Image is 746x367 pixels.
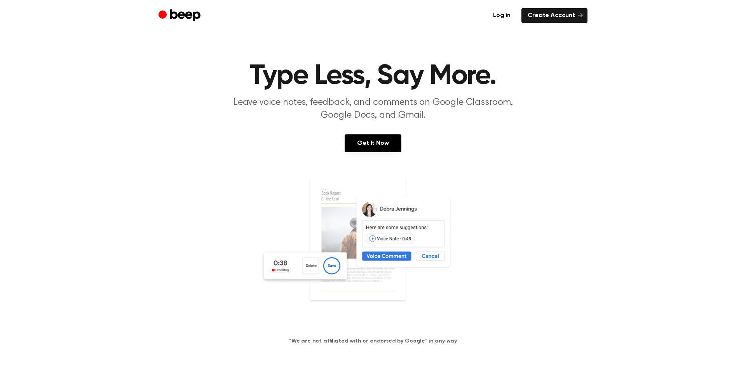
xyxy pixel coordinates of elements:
[224,96,522,122] p: Leave voice notes, feedback, and comments on Google Classroom, Google Docs, and Gmail.
[9,337,737,345] h4: *We are not affiliated with or endorsed by Google™ in any way
[487,8,517,23] a: Log in
[174,62,572,90] h1: Type Less, Say More.
[260,176,486,325] img: Voice Comments on Docs and Recording Widget
[521,8,587,23] a: Create Account
[159,8,202,23] a: Beep
[345,134,401,152] a: Get It Now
